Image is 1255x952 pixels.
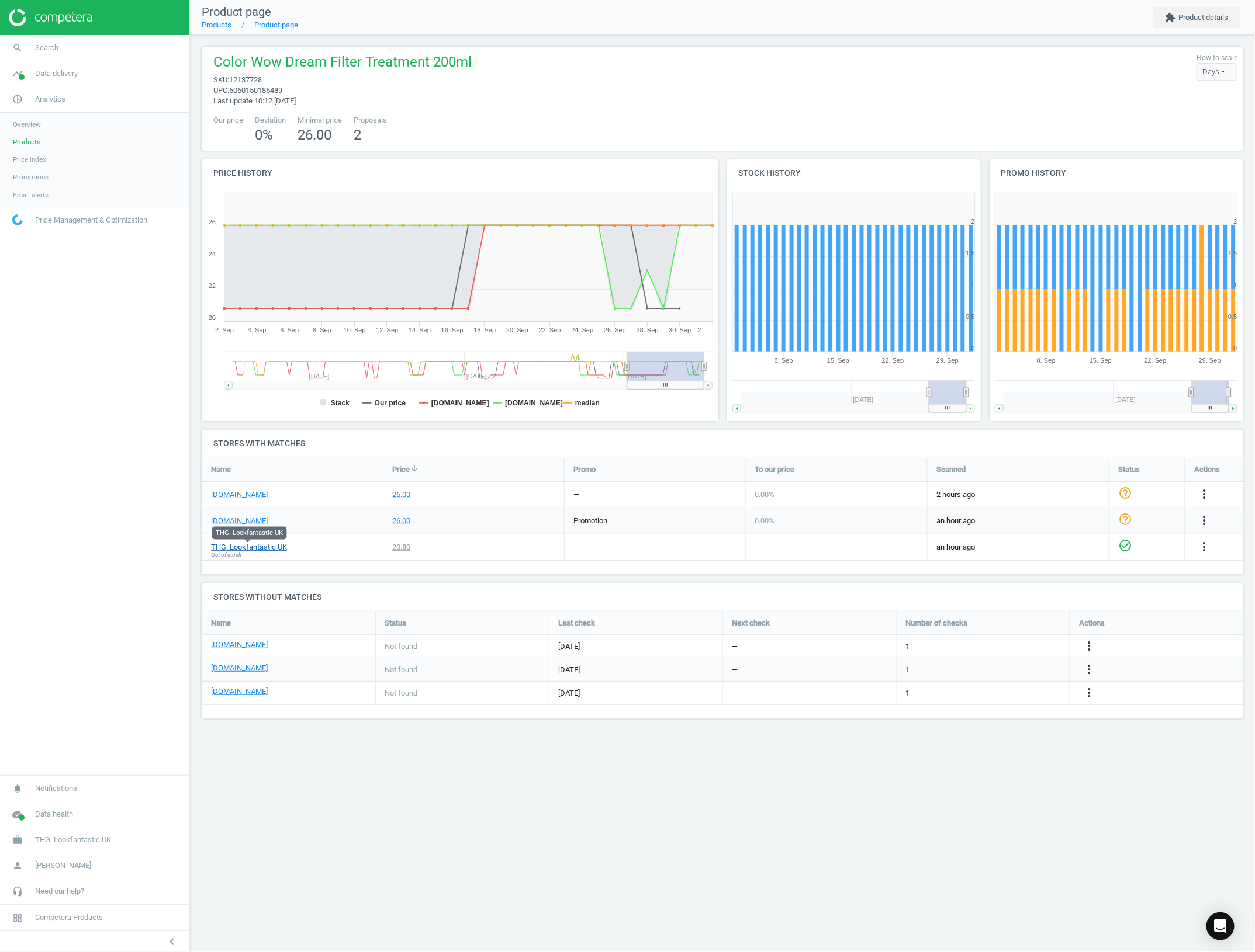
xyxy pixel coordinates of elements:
[697,326,711,333] tspan: 2. …
[6,37,29,59] i: search
[13,190,49,200] span: Email alerts
[211,618,231,628] span: Name
[966,313,974,320] text: 0.5
[755,542,760,553] div: —
[209,251,216,258] text: 24
[392,516,410,526] div: 26.00
[936,357,959,364] tspan: 29. Sep
[6,88,29,110] i: pie_chart_outlined
[35,43,58,53] span: Search
[410,464,419,473] i: arrow_downward
[255,127,273,143] span: 0 %
[558,618,595,628] span: Last check
[1197,540,1211,554] i: more_vert
[1118,464,1140,475] span: Status
[212,526,287,539] div: THG. Lookfantastic UK
[211,663,268,673] a: [DOMAIN_NAME]
[6,880,29,902] i: headset_mic
[392,489,410,500] div: 26.00
[6,854,29,877] i: person
[1197,540,1211,555] button: more_vert
[936,542,1100,553] span: an hour ago
[539,326,561,333] tspan: 22. Sep
[1079,618,1105,628] span: Actions
[211,464,231,475] span: Name
[211,686,268,697] a: [DOMAIN_NAME]
[1082,686,1096,701] button: more_vert
[1197,513,1211,529] button: more_vert
[213,53,472,75] span: Color Wow Dream Filter Treatment 200ml
[755,490,775,499] span: 0.00 %
[202,20,231,29] a: Products
[35,215,147,225] span: Price Management & Optimization
[6,829,29,851] i: work
[35,809,73,819] span: Data health
[376,326,398,333] tspan: 12. Sep
[1234,218,1237,225] text: 2
[558,665,714,675] span: [DATE]
[209,314,216,321] text: 20
[248,326,267,333] tspan: 4. Sep
[1082,639,1096,654] button: more_vert
[573,542,579,553] div: —
[211,489,268,500] a: [DOMAIN_NAME]
[755,464,794,475] span: To our price
[12,214,23,225] img: wGWNvw8QSZomAAAAABJRU5ErkJggg==
[669,326,691,333] tspan: 30. Sep
[905,641,910,652] span: 1
[354,127,361,143] span: 2
[213,115,243,126] span: Our price
[732,665,738,675] span: —
[35,94,65,105] span: Analytics
[971,218,974,225] text: 2
[35,886,84,897] span: Need our help?
[881,357,904,364] tspan: 22. Sep
[213,75,229,84] span: sku :
[905,688,910,699] span: 1
[1194,464,1220,475] span: Actions
[1197,513,1211,527] i: more_vert
[202,583,1243,611] h4: Stores without matches
[1234,345,1237,352] text: 0
[211,542,287,553] a: THG. Lookfantastic UK
[827,357,849,364] tspan: 15. Sep
[604,326,626,333] tspan: 26. Sep
[905,665,910,675] span: 1
[165,934,179,948] i: chevron_left
[905,618,967,628] span: Number of checks
[966,249,974,256] text: 1.5
[990,159,1243,187] h4: Promo history
[573,489,579,500] div: —
[392,542,410,553] div: 20.80
[157,934,186,949] button: chevron_left
[1197,487,1211,501] i: more_vert
[1090,357,1112,364] tspan: 15. Sep
[35,912,103,923] span: Competera Products
[732,618,770,628] span: Next check
[431,399,489,407] tspan: [DOMAIN_NAME]
[35,835,111,845] span: THG. Lookfantastic UK
[211,516,268,526] a: [DOMAIN_NAME]
[331,399,350,407] tspan: Stack
[971,282,974,289] text: 1
[1118,486,1132,500] i: help_outline
[280,326,299,333] tspan: 6. Sep
[13,155,46,164] span: Price index
[558,641,714,652] span: [DATE]
[1165,12,1176,23] i: extension
[971,345,974,352] text: 0
[375,399,406,407] tspan: Our price
[385,641,417,652] span: Not found
[313,326,331,333] tspan: 8. Sep
[392,464,410,475] span: Price
[6,803,29,825] i: cloud_done
[575,399,600,407] tspan: median
[473,326,496,333] tspan: 18. Sep
[385,618,406,628] span: Status
[1037,357,1056,364] tspan: 8. Sep
[1082,662,1096,677] button: more_vert
[1118,512,1132,526] i: help_outline
[732,641,738,652] span: —
[344,326,366,333] tspan: 10. Sep
[558,688,714,699] span: [DATE]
